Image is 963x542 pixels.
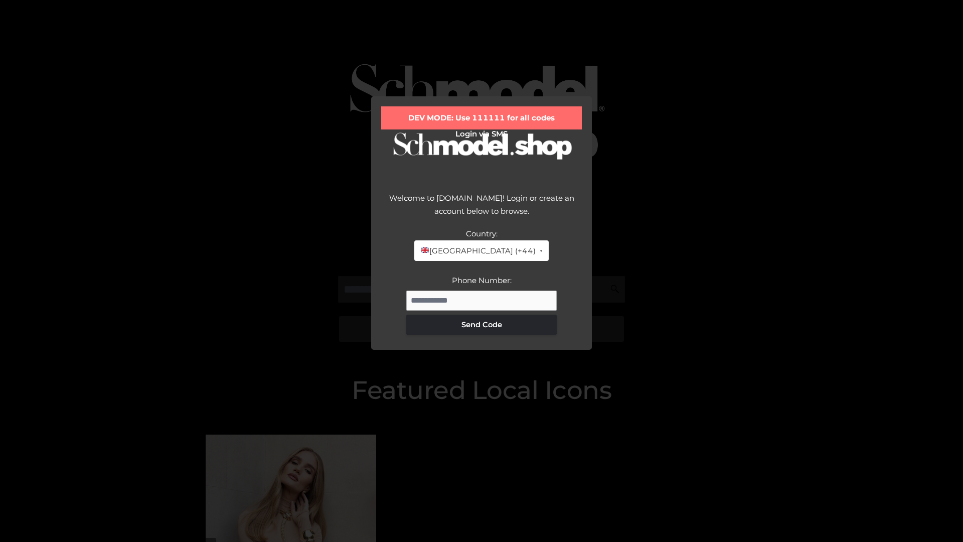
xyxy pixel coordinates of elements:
h2: Login via SMS [381,129,582,139]
div: DEV MODE: Use 111111 for all codes [381,106,582,129]
img: 🇬🇧 [421,246,429,254]
label: Country: [466,229,498,238]
button: Send Code [406,315,557,335]
span: [GEOGRAPHIC_DATA] (+44) [420,244,535,257]
label: Phone Number: [452,276,512,285]
div: Welcome to [DOMAIN_NAME]! Login or create an account below to browse. [381,192,582,227]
